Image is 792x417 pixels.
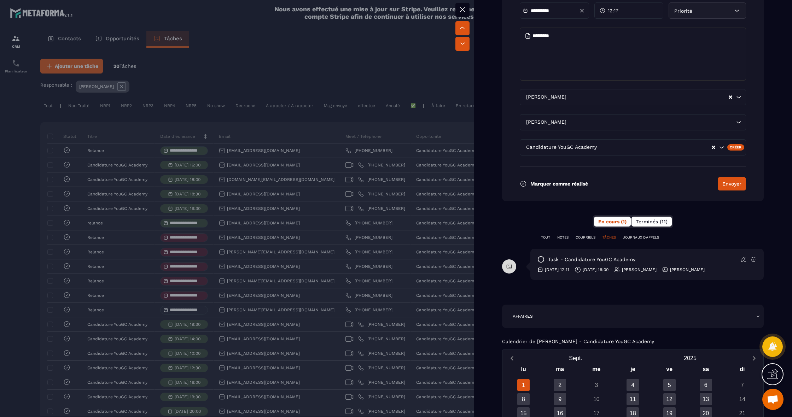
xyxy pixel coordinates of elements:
[718,177,746,190] button: Envoyer
[598,143,711,151] input: Search for option
[762,389,784,410] a: Ouvrir le chat
[518,352,633,364] button: Open months overlay
[688,364,724,377] div: sa
[517,393,530,405] div: 8
[520,139,746,155] div: Search for option
[541,235,550,240] p: TOUT
[590,379,602,391] div: 3
[636,219,668,224] span: Terminés (11)
[663,379,676,391] div: 5
[524,143,598,151] span: Candidature YouGC Academy
[568,93,728,101] input: Search for option
[576,235,595,240] p: COURRIELS
[590,393,602,405] div: 10
[505,353,518,363] button: Previous month
[517,379,530,391] div: 1
[520,114,746,130] div: Search for option
[633,352,747,364] button: Open years overlay
[568,118,734,126] input: Search for option
[700,393,712,405] div: 13
[729,95,732,100] button: Clear Selected
[502,339,654,344] p: Calendrier de [PERSON_NAME] - Candidature YouGC Academy
[627,393,639,405] div: 11
[627,379,639,391] div: 4
[554,379,566,391] div: 2
[736,379,749,391] div: 7
[583,267,608,272] p: [DATE] 16:00
[524,93,568,101] span: [PERSON_NAME]
[623,235,659,240] p: JOURNAUX D'APPELS
[545,267,569,272] p: [DATE] 12:11
[674,8,692,14] span: Priorité
[554,393,566,405] div: 9
[700,379,712,391] div: 6
[622,267,657,272] p: [PERSON_NAME]
[548,256,635,263] p: task - Candidature YouGC Academy
[712,145,715,150] button: Clear Selected
[598,219,627,224] span: En cours (1)
[747,353,761,363] button: Next month
[724,364,761,377] div: di
[602,235,616,240] p: TÂCHES
[513,313,533,319] p: AFFAIRES
[736,393,749,405] div: 14
[557,235,569,240] p: NOTES
[524,118,568,126] span: [PERSON_NAME]
[578,364,615,377] div: me
[663,393,676,405] div: 12
[594,217,631,227] button: En cours (1)
[530,181,588,187] p: Marquer comme réalisé
[542,364,578,377] div: ma
[608,7,618,14] span: 12:17
[505,364,542,377] div: lu
[727,144,745,151] div: Créer
[651,364,688,377] div: ve
[631,217,672,227] button: Terminés (11)
[615,364,651,377] div: je
[670,267,705,272] p: [PERSON_NAME]
[520,89,746,105] div: Search for option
